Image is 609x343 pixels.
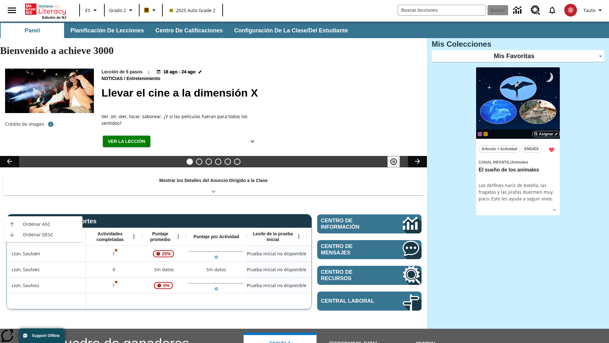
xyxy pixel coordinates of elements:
[12,282,39,289] span: Lion, Sautoss
[19,328,65,343] button: Support Offline
[564,4,577,17] img: avatar image
[247,282,306,289] span: Prueba inicial no disponible, Lion, Sautoss
[196,158,202,165] button: Diapositiva 2 ¿Lo quieres con papas fritas?
[246,136,259,147] button: Ver más
[7,228,86,245] div: Estudiante
[225,158,231,165] button: Diapositiva 5 ¿Cuál es la gran idea?
[532,131,560,137] button: Asignar Elegir fechas
[101,75,124,82] span: Noticias
[247,266,306,273] span: Prueba inicial no disponible, Lion, Sautoes
[247,250,306,257] span: Prueba inicial no disponible, Lion, Sautoen
[112,282,116,289] p: 1
[510,160,511,165] span: /
[307,261,367,277] div: Sin datos, Lion, Sautoes
[317,240,422,259] a: Centro de mensajes
[141,4,160,16] button: Boost El color de la clase es anaranjado claro. Cambiar el color de la clase.
[524,146,539,152] span: ENG/ES
[155,69,204,75] button: 18 ago - 24 ago Elegir fechas
[479,145,520,153] button: Artículo + Actividad
[215,158,221,165] button: Diapositiva 4 ¿Los autos del futuro?
[160,280,172,291] span: 0%
[25,2,66,19] div: Portada
[12,266,40,273] span: Lion, Sautoes
[479,160,510,165] span: Canal Infantil
[387,156,406,167] div: Pausar
[23,231,77,238] span: Ordenar DESC
[124,76,125,81] span: /
[25,3,66,16] a: Portada
[321,298,383,304] span: Central laboral
[546,144,557,156] button: Remover de Favoritas
[307,277,367,293] div: Sin datos, Lion, Sautoss
[432,40,604,49] h3: Mis Colecciones
[317,292,422,311] a: Central laboral
[142,261,186,277] div: Sin datos, Lion, Sautoes
[511,160,528,165] span: Animales
[113,266,115,273] span: 0
[150,23,228,38] button: Centro de calificaciones
[408,156,427,167] button: Carrusel de lecciones, seguir
[85,7,90,14] span: ES
[539,131,553,137] span: Asignar
[560,2,581,18] button: Escoja un nuevo avatar
[3,1,21,20] button: Abrir el menú lateral
[294,232,304,241] button: Abrir menú
[509,2,527,19] a: Centro de información
[5,69,94,113] img: El panel situado frente a los asientos rocía con agua nebulizada al feliz público en un cine equi...
[103,136,150,147] button: Ver la lección
[250,231,296,242] span: Lexile de la prueba inicial
[478,132,482,136] div: OL 2025 Auto Grade 3
[142,277,186,293] div: , 0%, ¡Atención! La puntuación media de 0% correspondiente al primer intento de este estudiante d...
[3,173,424,195] div: Mostrar los Detalles del Anuncio Dirigido a la Clase
[550,205,559,215] button: Ver más
[145,231,175,242] span: Puntaje promedio
[398,5,486,15] input: Buscar campo
[109,7,126,14] span: Grado 2
[89,231,131,242] span: Actividades completadas
[101,113,260,126] div: Ver, oír, oler, tocar, saborear. ¿Y si las películas fueran para todos los sentidos?
[321,269,383,282] span: Centro de recursos
[82,4,102,16] button: Lenguaje: ES, Selecciona un idioma
[23,221,77,227] span: Ordenar ASC
[321,243,383,256] span: Centro de mensajes
[174,232,183,241] button: Abrir menú
[206,158,212,165] button: Diapositiva 3 Modas que pasaron de moda
[581,4,606,16] button: Perfil/Configuración
[432,50,604,62] div: Mis Favoritas
[127,75,162,82] span: Entretenimiento
[101,85,419,101] h2: Llevar el cine a la dimensión X
[479,158,557,165] span: Tema: Canal Infantil/Animales
[147,69,150,75] span: |
[479,182,557,202] div: Los delfines nariz de botella, las fragatas y las jirafas duermen muy poco. Esto les ayuda a segu...
[170,7,215,14] span: 2025 Auto Grade 2
[129,232,139,241] button: Abrir menú
[107,4,137,16] button: Grado: Grado 2, Elige un grado
[481,146,517,152] span: Artículo + Actividad
[145,6,148,14] span: B
[4,216,82,242] ul: Estudiante, Abrir menú,
[32,333,60,338] span: Support Offline
[527,2,544,19] a: Centro de recursos, Se abrirá en una pestaña nueva.
[86,261,142,277] div: 0, Lion, Sautoes
[1,23,64,38] button: Panel
[583,7,595,14] span: Tauto
[65,23,149,38] button: Planificación de lecciones
[5,121,44,127] p: Crédito de imagen
[187,158,193,165] button: Diapositiva 1 Llevar el cine a la dimensión X
[229,23,353,38] button: Configuración de la clase/del estudiante
[151,263,177,276] span: Sin datos
[101,69,142,75] p: Lección de 5 pasos
[86,277,142,293] div: 1, Es posible que sea inválido el puntaje de una o más actividades., Lion, Sautoss
[159,177,268,184] p: Mostrar los Detalles del Anuncio Dirigido a la Clase
[193,234,239,239] span: Puntaje por Actividad
[42,16,66,19] span: Edición de NJ
[163,69,195,75] span: 18 ago - 24 ago
[544,2,560,18] a: Notificaciones
[317,214,422,233] a: Centro de información
[483,132,488,136] div: New 2025 class
[521,145,542,153] button: ENG/ES
[321,218,381,230] span: Centro de información
[307,245,367,261] div: Sin datos, Lion, Sautoen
